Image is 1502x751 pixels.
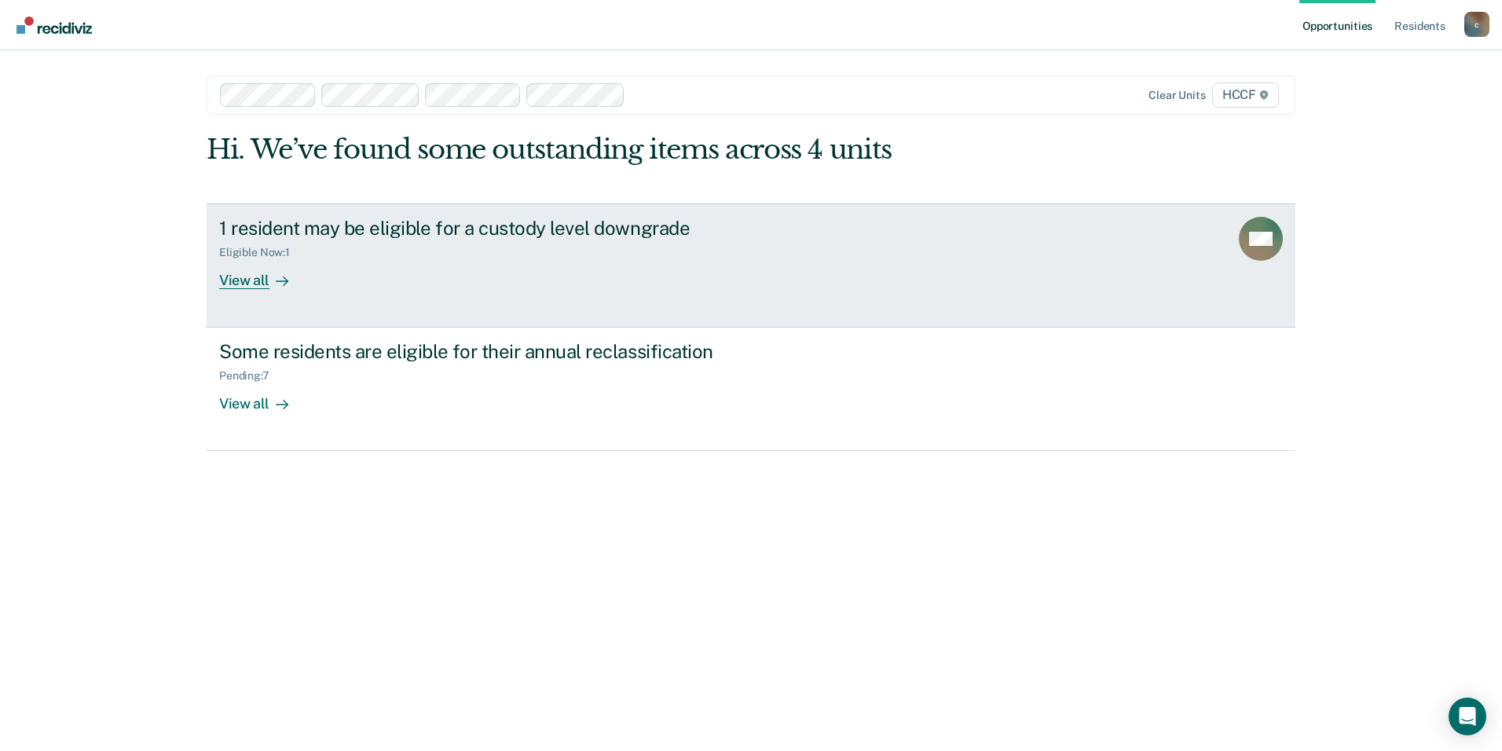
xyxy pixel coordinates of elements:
[1148,89,1206,102] div: Clear units
[219,258,307,289] div: View all
[16,16,92,34] img: Recidiviz
[219,246,302,259] div: Eligible Now : 1
[219,383,307,413] div: View all
[219,340,771,363] div: Some residents are eligible for their annual reclassification
[207,134,1078,166] div: Hi. We’ve found some outstanding items across 4 units
[1449,698,1486,735] div: Open Intercom Messenger
[1212,82,1279,108] span: HCCF
[207,328,1295,451] a: Some residents are eligible for their annual reclassificationPending:7View all
[1464,12,1489,37] button: Profile dropdown button
[219,369,282,383] div: Pending : 7
[1464,12,1489,37] div: c
[219,217,771,240] div: 1 resident may be eligible for a custody level downgrade
[207,203,1295,328] a: 1 resident may be eligible for a custody level downgradeEligible Now:1View all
